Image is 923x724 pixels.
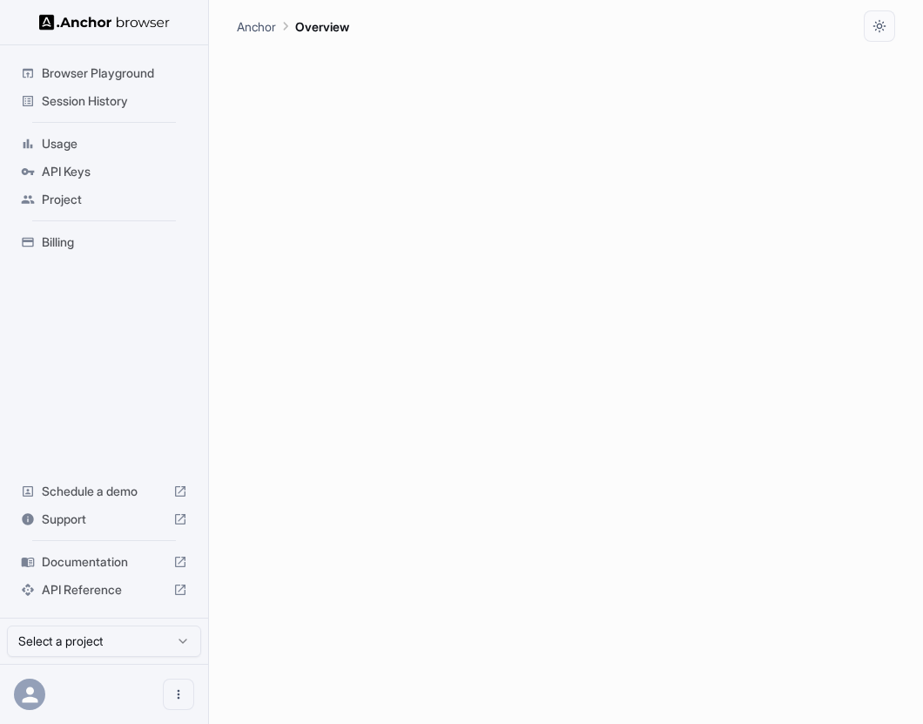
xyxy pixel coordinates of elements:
span: Browser Playground [42,64,187,82]
div: Billing [14,228,194,256]
div: Project [14,186,194,213]
div: API Reference [14,576,194,604]
div: Schedule a demo [14,477,194,505]
span: API Reference [42,581,166,599]
span: Support [42,511,166,528]
span: Usage [42,135,187,152]
button: Open menu [163,679,194,710]
span: Schedule a demo [42,483,166,500]
img: Anchor Logo [39,14,170,30]
div: Browser Playground [14,59,194,87]
span: Project [42,191,187,208]
span: API Keys [42,163,187,180]
span: Session History [42,92,187,110]
div: API Keys [14,158,194,186]
nav: breadcrumb [237,17,349,36]
div: Documentation [14,548,194,576]
p: Anchor [237,17,276,36]
div: Support [14,505,194,533]
span: Documentation [42,553,166,571]
span: Billing [42,233,187,251]
p: Overview [295,17,349,36]
div: Session History [14,87,194,115]
div: Usage [14,130,194,158]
